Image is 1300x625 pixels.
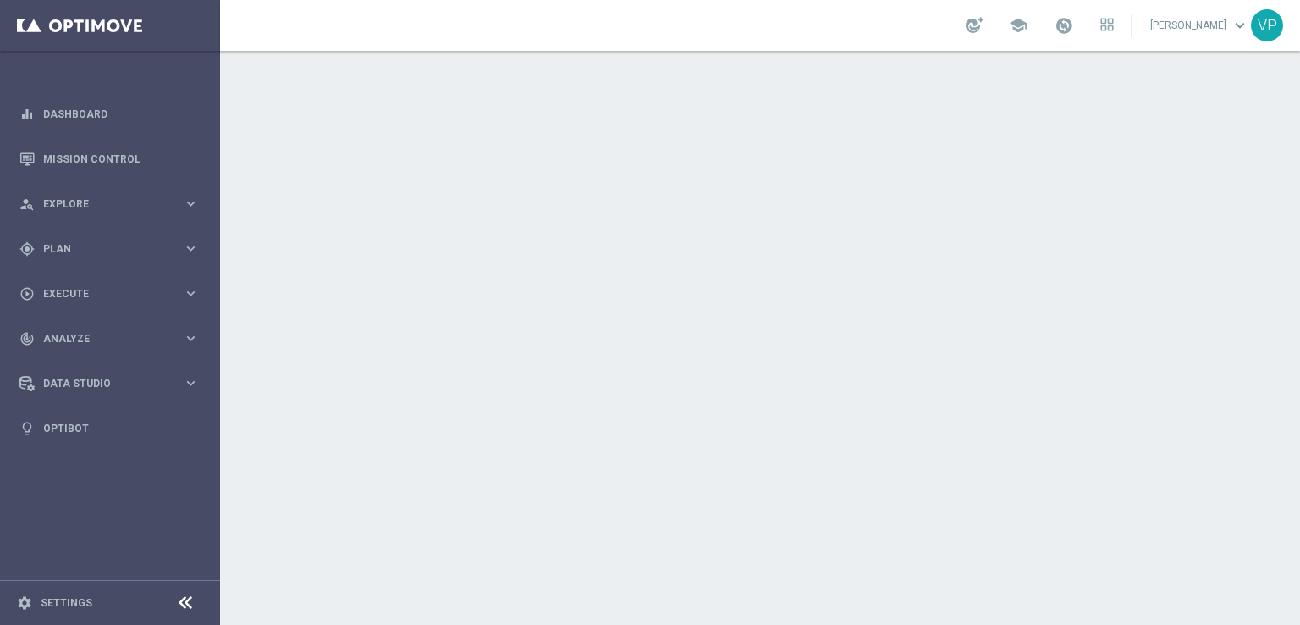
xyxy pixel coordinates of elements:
[1009,16,1027,35] span: school
[183,285,199,301] i: keyboard_arrow_right
[19,287,200,301] button: play_circle_outline Execute keyboard_arrow_right
[19,197,200,211] button: person_search Explore keyboard_arrow_right
[19,331,35,346] i: track_changes
[1251,9,1283,41] div: VP
[19,107,35,122] i: equalizer
[43,199,183,209] span: Explore
[19,241,183,257] div: Plan
[183,375,199,391] i: keyboard_arrow_right
[43,406,199,451] a: Optibot
[19,421,35,436] i: lightbulb
[1149,13,1251,38] a: [PERSON_NAME]keyboard_arrow_down
[43,136,199,181] a: Mission Control
[183,241,199,257] i: keyboard_arrow_right
[19,136,199,181] div: Mission Control
[183,196,199,212] i: keyboard_arrow_right
[1231,16,1249,35] span: keyboard_arrow_down
[41,598,92,608] a: Settings
[19,331,183,346] div: Analyze
[17,595,32,611] i: settings
[19,241,35,257] i: gps_fixed
[19,108,200,121] button: equalizer Dashboard
[19,286,35,301] i: play_circle_outline
[19,286,183,301] div: Execute
[19,332,200,346] button: track_changes Analyze keyboard_arrow_right
[19,242,200,256] button: gps_fixed Plan keyboard_arrow_right
[43,91,199,136] a: Dashboard
[19,377,200,390] button: Data Studio keyboard_arrow_right
[19,91,199,136] div: Dashboard
[19,422,200,435] button: lightbulb Optibot
[19,196,35,212] i: person_search
[43,379,183,389] span: Data Studio
[19,376,183,391] div: Data Studio
[43,244,183,254] span: Plan
[19,196,183,212] div: Explore
[19,152,200,166] button: Mission Control
[19,406,199,451] div: Optibot
[183,330,199,346] i: keyboard_arrow_right
[43,289,183,299] span: Execute
[43,334,183,344] span: Analyze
